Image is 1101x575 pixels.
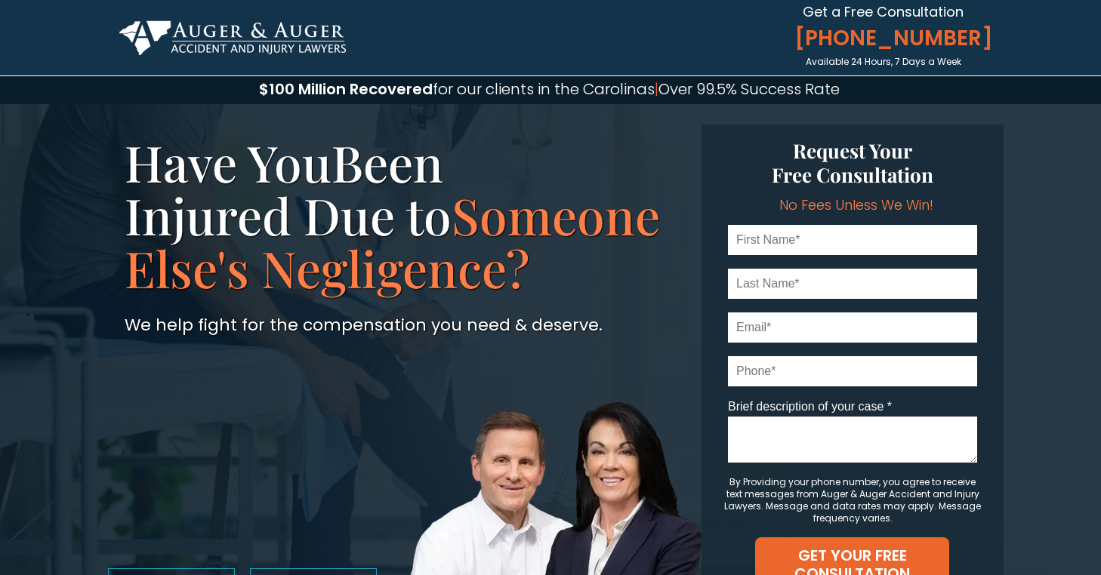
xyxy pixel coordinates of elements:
[772,161,933,188] span: Free Consultation
[788,20,983,56] a: [PHONE_NUMBER]
[806,55,961,68] span: Available 24 Hours, 7 Days a Week
[728,225,977,255] input: First Name*
[125,129,332,195] span: Have You
[332,129,443,195] span: Been
[728,356,977,386] input: Phone*
[655,78,658,100] span: |
[658,78,840,100] span: Over 99.5% Success Rate
[803,2,964,21] span: Get a Free Consultation
[724,475,981,524] span: By Providing your phone number, you agree to receive text messages from Auger & Auger Accident an...
[728,312,977,343] input: Email*
[788,26,983,51] span: [PHONE_NUMBER]
[728,269,977,299] input: Last Name*
[125,313,603,337] span: We help fight for the compensation you need & deserve.
[779,195,933,214] span: No Fees Unless We Win!
[125,182,660,301] span: Someone Else's Negligence?
[728,400,892,413] span: Brief description of your case *
[119,20,346,55] img: Auger & Auger Accident and Injury Lawyers
[433,78,655,100] span: for our clients in the Carolinas
[793,137,912,164] span: Request Your
[259,78,433,100] span: $100 Million Recovered
[125,182,452,248] span: Injured Due to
